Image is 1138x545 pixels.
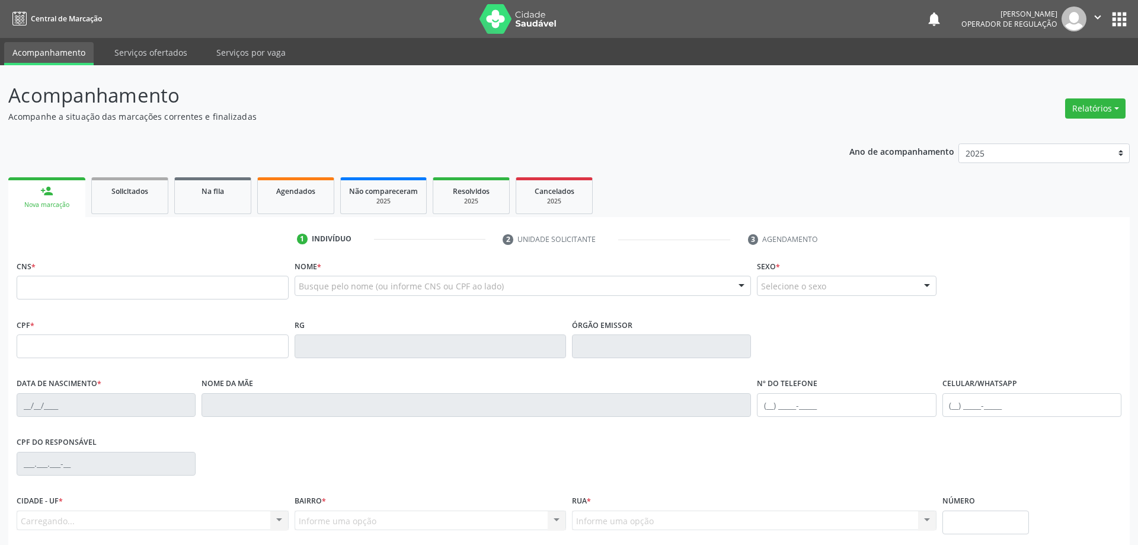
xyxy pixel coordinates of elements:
button: Relatórios [1065,98,1126,119]
button: apps [1109,9,1130,30]
p: Ano de acompanhamento [849,144,954,158]
a: Central de Marcação [8,9,102,28]
button:  [1086,7,1109,31]
span: Cancelados [535,186,574,196]
input: (__) _____-_____ [757,393,936,417]
label: Nome da mãe [202,375,253,393]
span: Na fila [202,186,224,196]
label: Nome [295,257,321,276]
input: ___.___.___-__ [17,452,196,476]
label: Celular/WhatsApp [942,375,1017,393]
div: Nova marcação [17,200,77,209]
div: [PERSON_NAME] [961,9,1057,19]
span: Solicitados [111,186,148,196]
span: Resolvidos [453,186,490,196]
span: Selecione o sexo [761,280,826,292]
img: img [1062,7,1086,31]
input: __/__/____ [17,393,196,417]
span: Busque pelo nome (ou informe CNS ou CPF ao lado) [299,280,504,292]
div: 2025 [525,197,584,206]
a: Serviços ofertados [106,42,196,63]
a: Serviços por vaga [208,42,294,63]
p: Acompanhamento [8,81,793,110]
div: 2025 [442,197,501,206]
div: 2025 [349,197,418,206]
div: person_add [40,184,53,197]
label: Nº do Telefone [757,375,817,393]
a: Acompanhamento [4,42,94,65]
input: (__) _____-_____ [942,393,1121,417]
label: Número [942,492,975,511]
label: Sexo [757,257,780,276]
label: CPF do responsável [17,434,97,452]
span: Central de Marcação [31,14,102,24]
p: Acompanhe a situação das marcações correntes e finalizadas [8,110,793,123]
label: Rua [572,492,591,511]
label: CPF [17,316,34,334]
span: Operador de regulação [961,19,1057,29]
label: Órgão emissor [572,316,632,334]
label: Data de nascimento [17,375,101,393]
span: Agendados [276,186,315,196]
label: CNS [17,257,36,276]
label: Bairro [295,492,326,511]
span: Não compareceram [349,186,418,196]
i:  [1091,11,1104,24]
label: RG [295,316,305,334]
button: notifications [926,11,942,27]
div: 1 [297,234,308,244]
div: Indivíduo [312,234,351,244]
